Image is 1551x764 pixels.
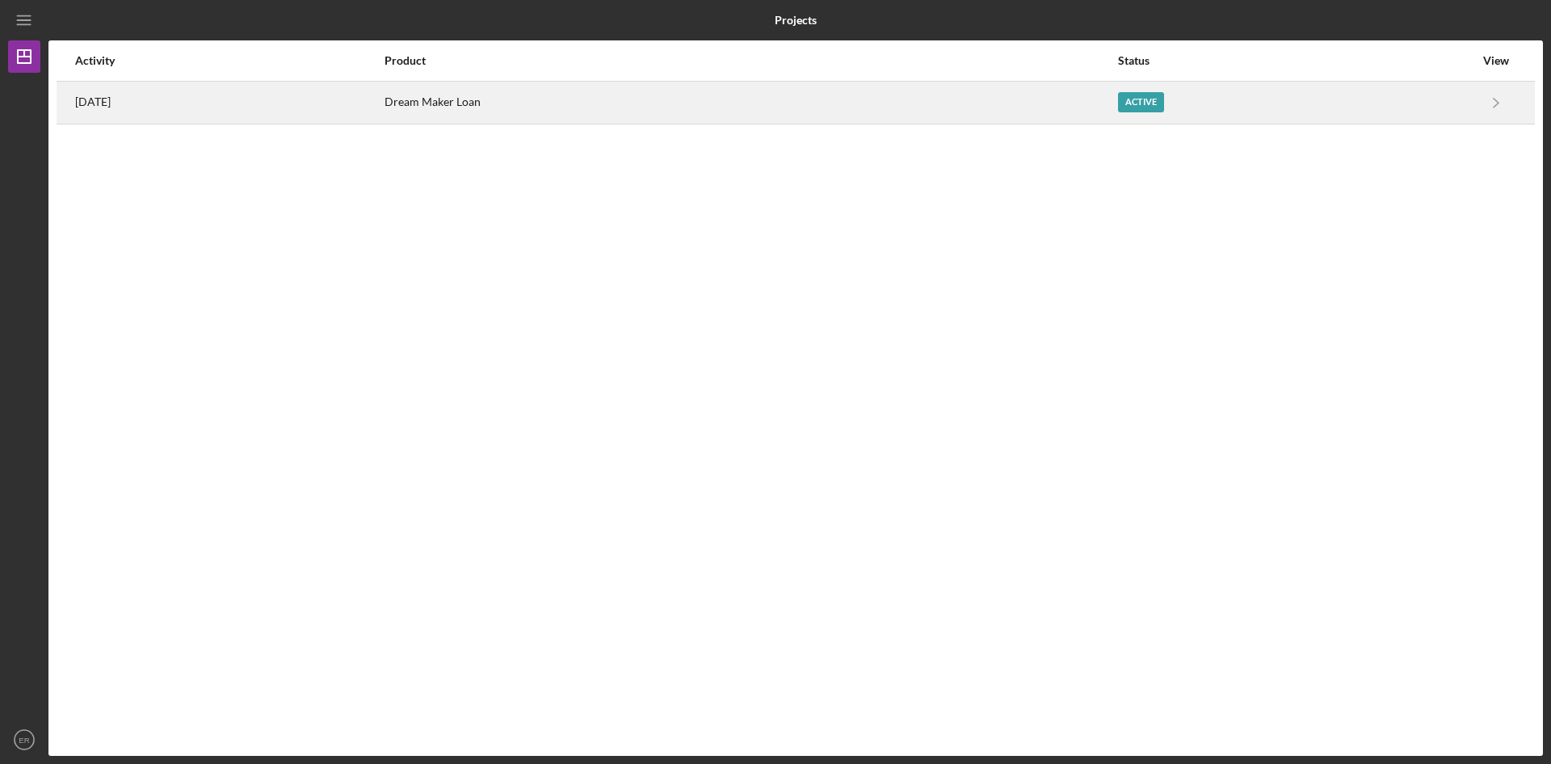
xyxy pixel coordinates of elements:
[1118,54,1474,67] div: Status
[75,95,111,108] time: 2025-10-02 16:01
[1476,54,1516,67] div: View
[385,82,1116,123] div: Dream Maker Loan
[775,14,817,27] b: Projects
[75,54,383,67] div: Activity
[19,736,29,745] text: ER
[385,54,1116,67] div: Product
[1118,92,1164,112] div: Active
[8,724,40,756] button: ER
